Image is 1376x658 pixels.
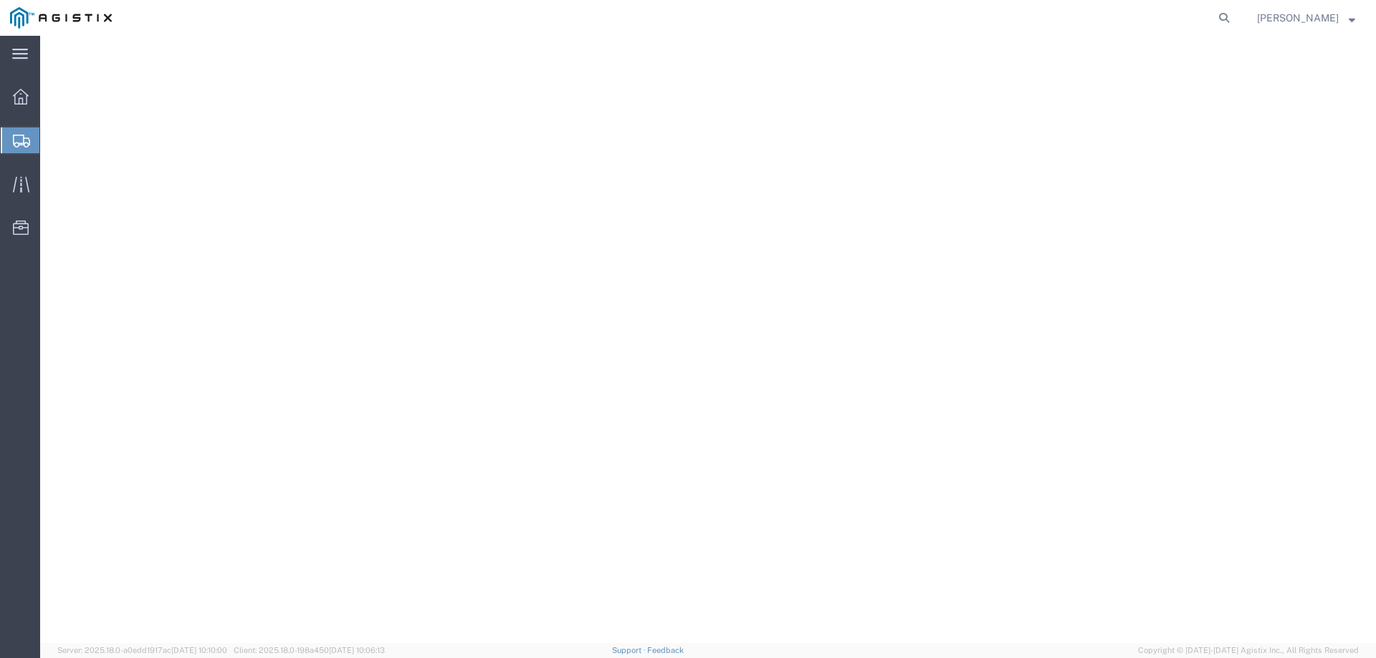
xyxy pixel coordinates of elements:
span: [DATE] 10:06:13 [329,646,385,654]
span: Copyright © [DATE]-[DATE] Agistix Inc., All Rights Reserved [1138,644,1359,657]
button: [PERSON_NAME] [1256,9,1356,26]
span: Server: 2025.18.0-a0edd1917ac [57,646,227,654]
span: Client: 2025.18.0-198a450 [234,646,385,654]
iframe: FS Legacy Container [40,36,1376,643]
img: logo [10,7,112,29]
span: Jesse Jordan [1257,10,1339,26]
span: [DATE] 10:10:00 [171,646,227,654]
a: Support [612,646,648,654]
a: Feedback [647,646,684,654]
